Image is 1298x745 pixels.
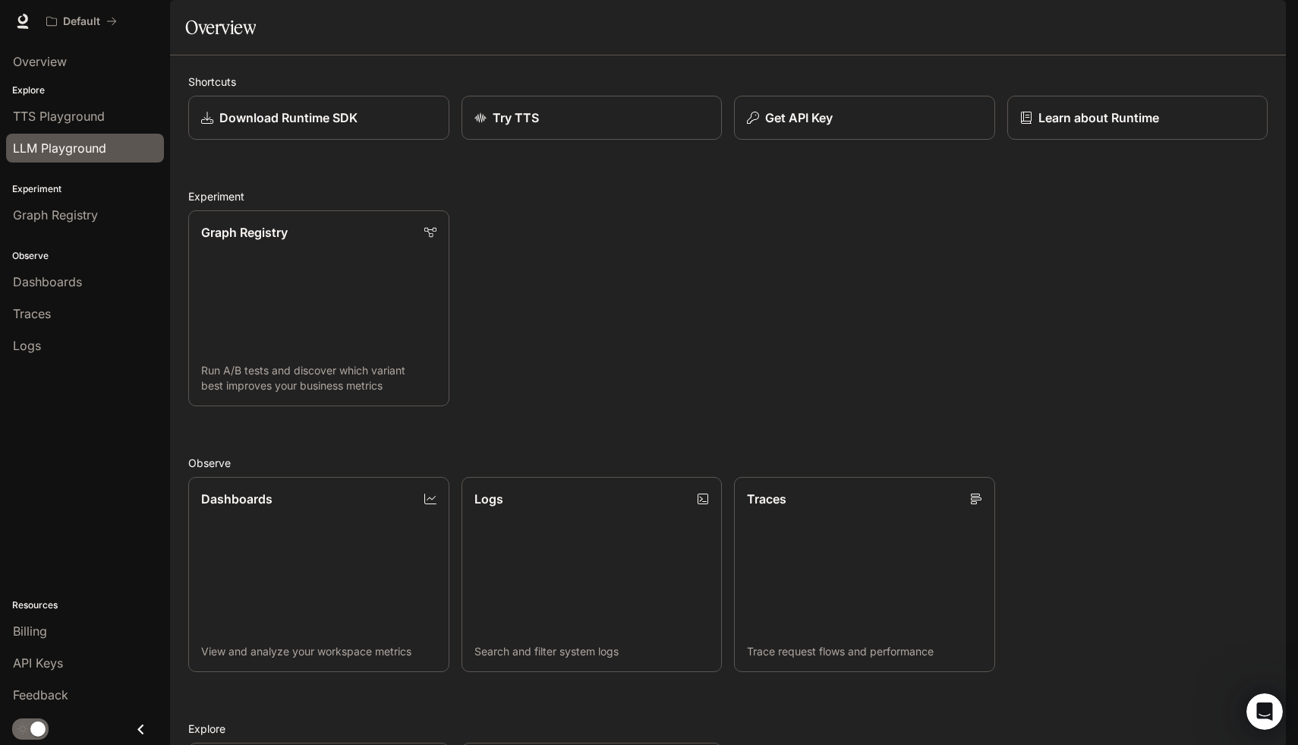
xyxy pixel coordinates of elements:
[474,490,503,508] p: Logs
[747,644,982,659] p: Trace request flows and performance
[201,644,436,659] p: View and analyze your workspace metrics
[474,644,710,659] p: Search and filter system logs
[462,96,723,140] a: Try TTS
[1007,96,1268,140] a: Learn about Runtime
[185,12,256,43] h1: Overview
[1038,109,1159,127] p: Learn about Runtime
[188,74,1268,90] h2: Shortcuts
[39,6,124,36] button: All workspaces
[219,109,358,127] p: Download Runtime SDK
[201,363,436,393] p: Run A/B tests and discover which variant best improves your business metrics
[188,96,449,140] a: Download Runtime SDK
[63,15,100,28] p: Default
[201,223,288,241] p: Graph Registry
[188,188,1268,204] h2: Experiment
[201,490,273,508] p: Dashboards
[462,477,723,673] a: LogsSearch and filter system logs
[188,455,1268,471] h2: Observe
[734,96,995,140] button: Get API Key
[765,109,833,127] p: Get API Key
[734,477,995,673] a: TracesTrace request flows and performance
[1246,693,1283,730] iframe: Intercom live chat
[188,477,449,673] a: DashboardsView and analyze your workspace metrics
[493,109,539,127] p: Try TTS
[188,721,1268,737] h2: Explore
[747,490,786,508] p: Traces
[188,210,449,406] a: Graph RegistryRun A/B tests and discover which variant best improves your business metrics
